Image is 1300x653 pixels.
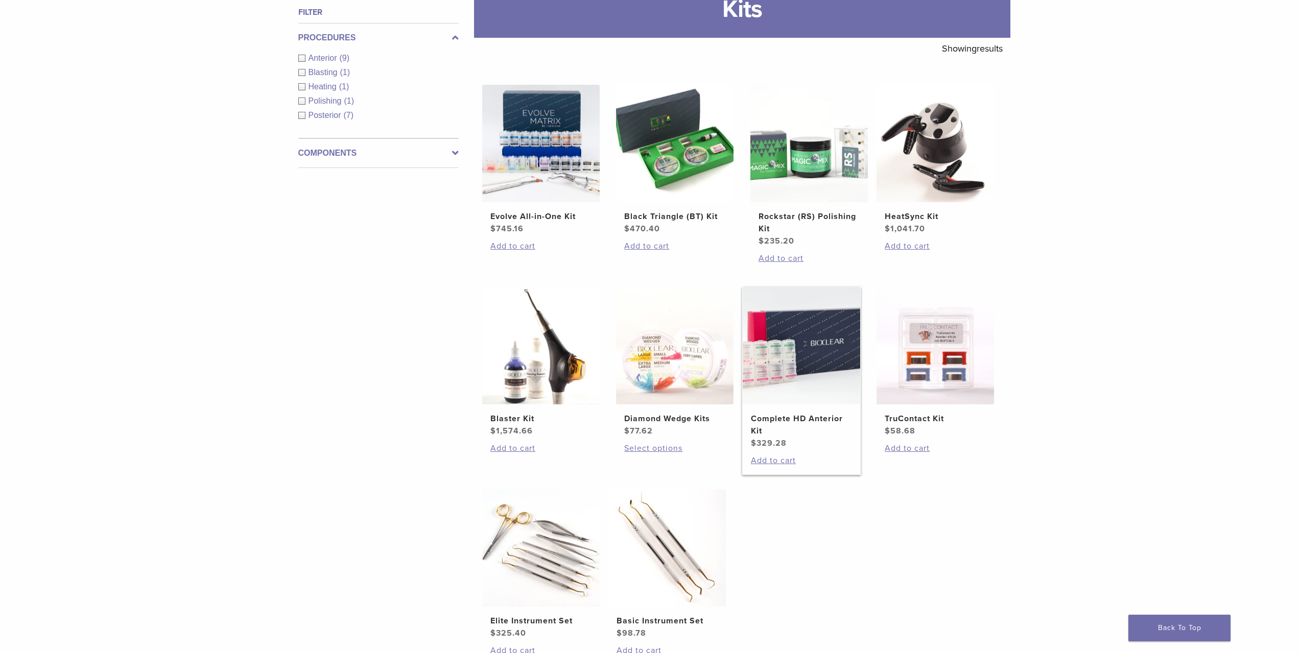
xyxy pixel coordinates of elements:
a: Rockstar (RS) Polishing KitRockstar (RS) Polishing Kit $235.20 [750,85,869,247]
a: Evolve All-in-One KitEvolve All-in-One Kit $745.16 [482,85,601,235]
a: Select options for “Diamond Wedge Kits” [624,442,725,454]
bdi: 58.68 [885,426,915,436]
span: $ [490,224,496,234]
h2: Evolve All-in-One Kit [490,210,592,223]
h2: Blaster Kit [490,413,592,425]
bdi: 1,041.70 [885,224,925,234]
a: Blaster KitBlaster Kit $1,574.66 [482,287,601,437]
a: Black Triangle (BT) KitBlack Triangle (BT) Kit $470.40 [616,85,735,235]
span: Anterior [309,54,340,62]
img: Diamond Wedge Kits [616,287,734,404]
bdi: 325.40 [490,628,526,638]
h2: Complete HD Anterior Kit [751,413,852,437]
bdi: 470.40 [624,224,660,234]
a: Elite Instrument SetElite Instrument Set $325.40 [482,489,601,639]
span: $ [751,438,757,448]
span: Polishing [309,96,344,105]
h2: Elite Instrument Set [490,615,592,627]
span: $ [617,628,622,638]
a: Add to cart: “Blaster Kit” [490,442,592,454]
a: Add to cart: “TruContact Kit” [885,442,986,454]
span: $ [624,426,630,436]
img: Rockstar (RS) Polishing Kit [750,85,868,202]
span: (1) [339,82,349,91]
h2: Diamond Wedge Kits [624,413,725,425]
span: (1) [344,96,354,105]
label: Components [298,147,459,159]
span: $ [624,224,630,234]
img: Blaster Kit [482,287,600,404]
img: Elite Instrument Set [482,489,600,607]
span: Heating [309,82,339,91]
a: HeatSync KitHeatSync Kit $1,041.70 [876,85,995,235]
bdi: 329.28 [751,438,787,448]
bdi: 98.78 [617,628,646,638]
bdi: 77.62 [624,426,653,436]
span: $ [490,426,496,436]
a: Add to cart: “Evolve All-in-One Kit” [490,240,592,252]
label: Procedures [298,32,459,44]
h2: Basic Instrument Set [617,615,718,627]
h2: TruContact Kit [885,413,986,425]
img: TruContact Kit [877,287,994,404]
bdi: 745.16 [490,224,524,234]
a: Add to cart: “Black Triangle (BT) Kit” [624,240,725,252]
span: $ [885,224,890,234]
h2: Rockstar (RS) Polishing Kit [759,210,860,235]
img: Evolve All-in-One Kit [482,85,600,202]
span: Posterior [309,111,344,119]
bdi: 1,574.66 [490,426,533,436]
h2: HeatSync Kit [885,210,986,223]
a: TruContact KitTruContact Kit $58.68 [876,287,995,437]
span: $ [759,236,764,246]
a: Add to cart: “Rockstar (RS) Polishing Kit” [759,252,860,264]
a: Basic Instrument SetBasic Instrument Set $98.78 [608,489,727,639]
img: Black Triangle (BT) Kit [616,85,734,202]
img: HeatSync Kit [877,85,994,202]
a: Add to cart: “HeatSync Kit” [885,240,986,252]
a: Back To Top [1128,615,1231,641]
span: $ [490,628,496,638]
a: Diamond Wedge KitsDiamond Wedge Kits $77.62 [616,287,735,437]
span: (1) [340,68,350,77]
p: Showing results [942,38,1003,59]
img: Complete HD Anterior Kit [743,287,860,404]
span: (7) [344,111,354,119]
a: Complete HD Anterior KitComplete HD Anterior Kit $329.28 [742,287,861,449]
h4: Filter [298,6,459,18]
span: Blasting [309,68,340,77]
img: Basic Instrument Set [608,489,726,607]
h2: Black Triangle (BT) Kit [624,210,725,223]
a: Add to cart: “Complete HD Anterior Kit” [751,454,852,467]
span: (9) [340,54,350,62]
bdi: 235.20 [759,236,794,246]
span: $ [885,426,890,436]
